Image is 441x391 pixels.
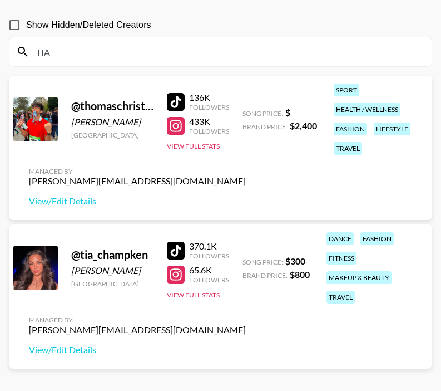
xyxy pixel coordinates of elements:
div: [PERSON_NAME] [71,265,153,276]
div: dance [326,232,354,245]
button: View Full Stats [167,142,220,150]
div: lifestyle [374,123,410,135]
button: View Full Stats [167,291,220,299]
div: [GEOGRAPHIC_DATA] [71,131,153,139]
span: Brand Price: [242,271,288,280]
div: travel [334,142,362,155]
strong: $ 2,400 [290,120,317,131]
div: 433K [189,116,229,127]
strong: $ 300 [285,256,305,266]
div: 65.6K [189,265,229,276]
div: Followers [189,252,229,260]
div: health / wellness [334,103,400,116]
div: fashion [360,232,394,245]
a: View/Edit Details [29,195,246,207]
div: [PERSON_NAME][EMAIL_ADDRESS][DOMAIN_NAME] [29,324,246,335]
div: Managed By [29,316,246,324]
a: View/Edit Details [29,344,246,355]
strong: $ [285,107,290,118]
div: @ thomaschristiaens [71,99,153,113]
div: travel [326,291,355,304]
div: [GEOGRAPHIC_DATA] [71,280,153,288]
div: 136K [189,92,229,103]
div: Managed By [29,167,246,175]
div: Followers [189,276,229,284]
div: fitness [326,252,356,265]
strong: $ 800 [290,269,310,280]
div: @ tia_champken [71,248,153,262]
div: Followers [189,127,229,135]
span: Song Price: [242,109,283,118]
div: 370.1K [189,241,229,252]
span: Brand Price: [242,123,288,131]
div: sport [334,84,359,96]
div: Followers [189,103,229,111]
div: makeup & beauty [326,271,392,284]
span: Song Price: [242,258,283,266]
div: fashion [334,123,367,135]
div: [PERSON_NAME][EMAIL_ADDRESS][DOMAIN_NAME] [29,175,246,187]
span: Show Hidden/Deleted Creators [26,18,151,32]
input: Search by User Name [29,43,425,61]
div: [PERSON_NAME] [71,116,153,128]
